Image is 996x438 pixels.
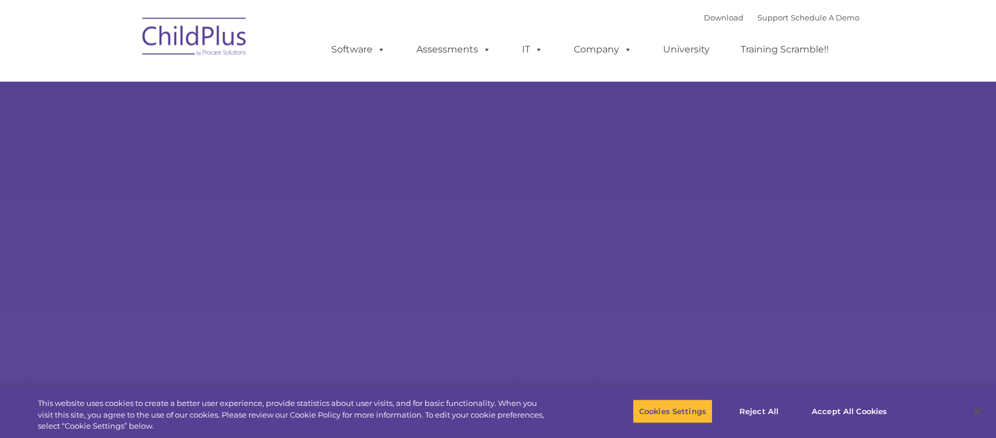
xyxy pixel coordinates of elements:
[704,13,860,22] font: |
[405,38,503,61] a: Assessments
[723,399,795,423] button: Reject All
[757,13,788,22] a: Support
[320,38,397,61] a: Software
[633,399,713,423] button: Cookies Settings
[651,38,721,61] a: University
[805,399,893,423] button: Accept All Cookies
[729,38,840,61] a: Training Scramble!!
[510,38,555,61] a: IT
[704,13,744,22] a: Download
[136,9,253,68] img: ChildPlus by Procare Solutions
[562,38,644,61] a: Company
[791,13,860,22] a: Schedule A Demo
[38,398,548,432] div: This website uses cookies to create a better user experience, provide statistics about user visit...
[965,398,990,424] button: Close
